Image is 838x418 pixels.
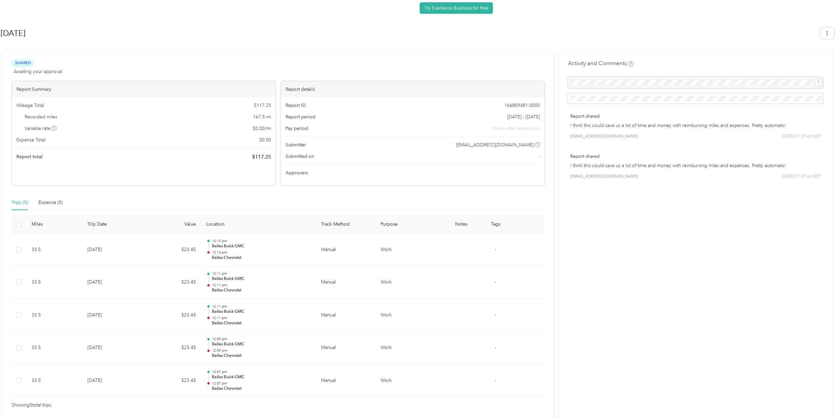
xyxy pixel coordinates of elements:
[146,299,201,332] td: $23.45
[375,364,444,397] td: Work
[495,378,496,383] span: -
[252,153,271,161] span: $ 117.25
[212,239,311,243] p: 12:13 pm
[456,141,534,148] span: [EMAIL_ADDRESS][DOMAIN_NAME]
[495,247,496,252] span: -
[375,299,444,332] td: Work
[38,199,63,206] div: Expense (0)
[16,153,43,160] span: Report total
[212,374,311,380] p: Ballas Buick GMC
[26,234,82,266] td: 33.5
[570,113,821,120] p: Report shared
[286,153,314,160] span: Submitted on
[146,215,201,234] th: Value
[212,353,311,359] p: Ballas Chevrolet
[82,234,146,266] td: [DATE]
[539,153,540,160] span: -
[375,215,444,234] th: Purpose
[212,309,311,315] p: Ballas Buick GMC
[253,113,271,120] span: 167.5 mi
[146,332,201,364] td: $23.45
[12,199,28,206] div: Trips (5)
[212,381,311,386] p: 12:07 pm
[316,266,375,299] td: Manual
[254,102,271,109] span: $ 117.25
[420,2,493,14] button: Try Everlance Business for free
[286,113,315,120] span: Report period
[570,162,821,169] p: I think this could save us a lot of time and money with reimbursing miles and expenses. Pretty au...
[286,125,308,132] span: Pay period
[25,113,57,120] span: Recorded miles
[478,215,513,234] th: Tags
[570,134,638,139] span: [EMAIL_ADDRESS][DOMAIN_NAME]
[212,243,311,249] p: Ballas Buick GMC
[26,266,82,299] td: 33.5
[212,304,311,309] p: 12:11 pm
[570,153,821,160] p: Report shared
[82,299,146,332] td: [DATE]
[14,68,62,75] span: Awaiting your approval
[212,320,311,326] p: Ballas Chevrolet
[316,234,375,266] td: Manual
[82,266,146,299] td: [DATE]
[375,266,444,299] td: Work
[82,215,146,234] th: Trip Date
[212,316,311,320] p: 12:11 pm
[492,125,540,132] span: shown after submission
[253,125,271,132] span: $ 0.00 / mi
[259,136,271,143] span: $ 0.00
[26,215,82,234] th: Miles
[568,59,634,67] h4: Activity and Comments
[444,215,478,234] th: Notes
[212,341,311,347] p: Ballas Buick GMC
[570,122,821,129] p: I think this could save us a lot of time and money with reimbursing miles and expenses. Pretty au...
[16,102,44,109] span: Mileage Total
[504,102,540,109] span: 1668E9481-0005
[316,299,375,332] td: Manual
[1,25,816,41] h1: Aug 2025
[26,364,82,397] td: 33.5
[495,312,496,318] span: -
[375,234,444,266] td: Work
[507,113,540,120] span: [DATE] - [DATE]
[212,250,311,255] p: 12:13 pm
[212,287,311,293] p: Ballas Chevrolet
[26,299,82,332] td: 33.5
[146,266,201,299] td: $23.45
[316,364,375,397] td: Manual
[12,59,34,67] span: Shared
[146,234,201,266] td: $23.45
[212,271,311,276] p: 12:11 pm
[286,141,306,148] span: Submitter
[316,215,375,234] th: Track Method
[25,125,57,132] span: Variable rate
[286,169,308,176] span: Approvers
[82,332,146,364] td: [DATE]
[316,332,375,364] td: Manual
[495,345,496,350] span: -
[12,402,51,409] span: Showing 5 total trips
[782,174,821,180] span: [DATE] 07:27 am EDT
[375,332,444,364] td: Work
[201,215,316,234] th: Location
[26,332,82,364] td: 33.5
[212,283,311,287] p: 12:11 pm
[782,134,821,139] span: [DATE] 07:29 am EDT
[212,386,311,392] p: Ballas Chevrolet
[212,370,311,374] p: 12:07 pm
[16,136,45,143] span: Expense Total
[212,255,311,261] p: Ballas Chevrolet
[82,364,146,397] td: [DATE]
[281,81,545,97] div: Report details
[495,279,496,285] span: -
[570,174,638,180] span: [EMAIL_ADDRESS][DOMAIN_NAME]
[212,348,311,353] p: 12:09 pm
[212,337,311,341] p: 12:09 pm
[286,102,306,109] span: Report ID
[12,81,276,97] div: Report Summary
[212,276,311,282] p: Ballas Buick GMC
[146,364,201,397] td: $23.45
